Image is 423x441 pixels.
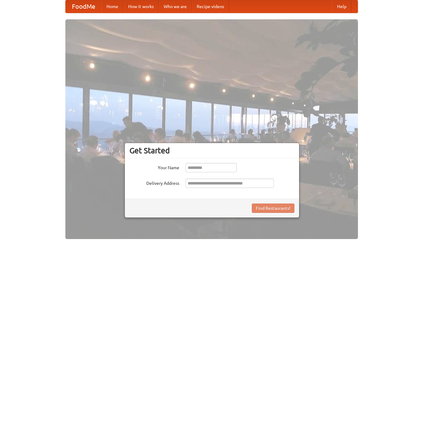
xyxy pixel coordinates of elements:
[192,0,229,13] a: Recipe videos
[129,163,179,171] label: Your Name
[332,0,351,13] a: Help
[129,179,179,186] label: Delivery Address
[123,0,159,13] a: How it works
[129,146,294,155] h3: Get Started
[159,0,192,13] a: Who we are
[101,0,123,13] a: Home
[66,0,101,13] a: FoodMe
[252,204,294,213] button: Find Restaurants!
